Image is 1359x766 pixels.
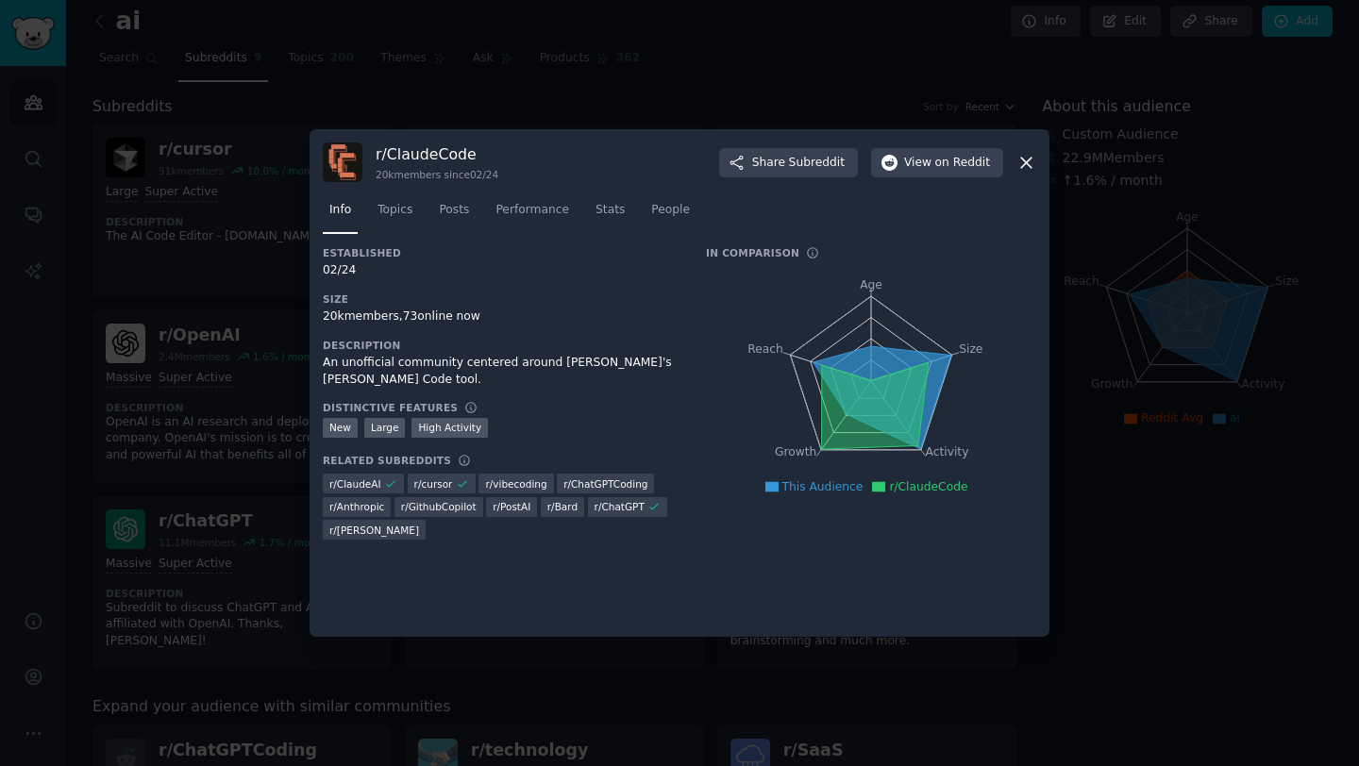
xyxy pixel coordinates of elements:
h3: r/ ClaudeCode [376,144,498,164]
span: Stats [596,202,625,219]
span: r/ClaudeCode [889,480,967,493]
div: 20k members, 73 online now [323,308,679,325]
div: An unofficial community centered around [PERSON_NAME]'s [PERSON_NAME] Code tool. [323,355,679,388]
span: r/ Anthropic [329,500,384,513]
span: View [904,155,990,172]
img: ClaudeCode [323,142,362,182]
a: Performance [489,195,576,234]
tspan: Growth [775,446,816,459]
span: r/ ChatGPTCoding [563,477,647,491]
span: r/ ClaudeAI [329,477,381,491]
span: Topics [377,202,412,219]
div: 02/24 [323,262,679,279]
div: High Activity [411,418,488,438]
button: ShareSubreddit [719,148,858,178]
a: Posts [432,195,476,234]
h3: Established [323,246,679,259]
span: r/ cursor [414,477,453,491]
h3: Description [323,339,679,352]
span: r/ vibecoding [485,477,546,491]
span: Share [752,155,845,172]
span: People [651,202,690,219]
span: This Audience [782,480,864,493]
span: Performance [495,202,569,219]
h3: In Comparison [706,246,799,259]
span: r/ [PERSON_NAME] [329,524,419,537]
div: Large [364,418,406,438]
span: r/ GithubCopilot [401,500,477,513]
span: Subreddit [789,155,845,172]
a: Info [323,195,358,234]
a: Stats [589,195,631,234]
h3: Distinctive Features [323,401,458,414]
a: People [645,195,696,234]
tspan: Activity [926,446,969,459]
tspan: Reach [747,342,783,356]
span: r/ PostAI [493,500,530,513]
tspan: Age [860,278,882,291]
a: Topics [371,195,419,234]
h3: Size [323,292,679,306]
span: on Reddit [935,155,990,172]
h3: Related Subreddits [323,454,451,467]
span: Posts [439,202,469,219]
div: 20k members since 02/24 [376,168,498,181]
span: Info [329,202,351,219]
button: Viewon Reddit [871,148,1003,178]
tspan: Size [959,342,982,356]
div: New [323,418,358,438]
span: r/ ChatGPT [595,500,645,513]
span: r/ Bard [547,500,578,513]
